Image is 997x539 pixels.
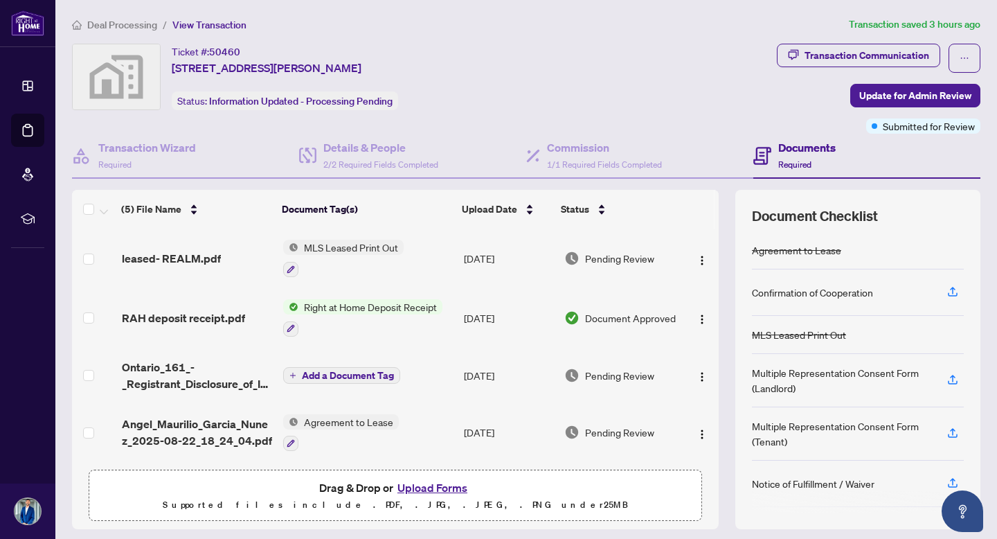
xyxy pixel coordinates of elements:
button: Status IconMLS Leased Print Out [283,240,404,277]
img: Status Icon [283,299,298,315]
td: [DATE] [458,288,558,348]
td: [DATE] [458,462,558,522]
span: Drag & Drop orUpload FormsSupported files include .PDF, .JPG, .JPEG, .PNG under25MB [89,470,701,522]
span: Document Checklist [752,206,878,226]
img: Profile Icon [15,498,41,524]
div: Agreement to Lease [752,242,841,258]
div: Confirmation of Cooperation [752,285,873,300]
span: Right at Home Deposit Receipt [298,299,442,315]
span: home [72,20,82,30]
span: leased- REALM.pdf [122,250,221,267]
img: Document Status [564,251,580,266]
button: Logo [691,247,713,269]
p: Supported files include .PDF, .JPG, .JPEG, .PNG under 25 MB [98,497,693,513]
div: Multiple Representation Consent Form (Landlord) [752,365,931,396]
button: Transaction Communication [777,44,940,67]
span: Pending Review [585,425,654,440]
img: svg%3e [73,44,160,109]
th: Status [555,190,679,229]
article: Transaction saved 3 hours ago [849,17,980,33]
img: Document Status [564,425,580,440]
span: 50460 [209,46,240,58]
span: Add a Document Tag [302,371,394,380]
span: Drag & Drop or [319,479,471,497]
button: Open asap [942,491,983,532]
td: [DATE] [458,348,558,403]
button: Add a Document Tag [283,367,400,384]
th: (5) File Name [116,190,276,229]
button: Add a Document Tag [283,366,400,385]
h4: Documents [778,139,836,156]
td: [DATE] [458,229,558,288]
span: Ontario_161_-_Registrant_Disclosure_of_Interest__Disposition_of_Property_2_1_EXECUTED_EXECUTED.pdf [122,359,272,392]
span: View Transaction [172,19,246,31]
span: Update for Admin Review [859,85,971,107]
div: Status: [172,91,398,110]
button: Logo [691,421,713,443]
img: Logo [697,429,708,440]
span: Required [98,159,132,170]
span: ellipsis [960,53,969,63]
li: / [163,17,167,33]
span: (5) File Name [121,202,181,217]
button: Upload Forms [393,479,471,497]
span: [STREET_ADDRESS][PERSON_NAME] [172,60,361,76]
img: Document Status [564,368,580,383]
button: Logo [691,364,713,387]
button: Logo [691,307,713,329]
span: 2/2 Required Fields Completed [323,159,438,170]
img: Logo [697,255,708,266]
td: [DATE] [458,403,558,463]
span: plus [289,372,296,379]
span: Pending Review [585,368,654,383]
div: Ticket #: [172,44,240,60]
th: Document Tag(s) [276,190,456,229]
div: Notice of Fulfillment / Waiver [752,476,874,491]
span: Upload Date [462,202,517,217]
span: 1/1 Required Fields Completed [547,159,662,170]
img: logo [11,10,44,36]
span: Status [561,202,589,217]
div: MLS Leased Print Out [752,327,846,342]
h4: Details & People [323,139,438,156]
img: Status Icon [283,414,298,430]
span: MLS Leased Print Out [298,240,404,255]
button: Status IconAgreement to Lease [283,414,399,452]
span: Required [778,159,811,170]
span: Pending Review [585,251,654,266]
div: Transaction Communication [805,44,929,67]
img: Document Status [564,310,580,326]
div: Multiple Representation Consent Form (Tenant) [752,418,931,449]
th: Upload Date [456,190,555,229]
span: Agreement to Lease [298,414,399,430]
span: RAH deposit receipt.pdf [122,310,245,326]
button: Status IconRight at Home Deposit Receipt [283,299,442,337]
span: Document Approved [585,310,676,326]
span: Information Updated - Processing Pending [209,95,393,107]
h4: Commission [547,139,662,156]
button: Update for Admin Review [850,84,980,107]
img: Logo [697,314,708,325]
span: Angel_Maurilio_Garcia_Nunez_2025-08-22_18_24_04.pdf [122,416,272,449]
img: Logo [697,371,708,382]
img: Status Icon [283,240,298,255]
span: Deal Processing [87,19,157,31]
h4: Transaction Wizard [98,139,196,156]
span: Submitted for Review [883,118,975,134]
